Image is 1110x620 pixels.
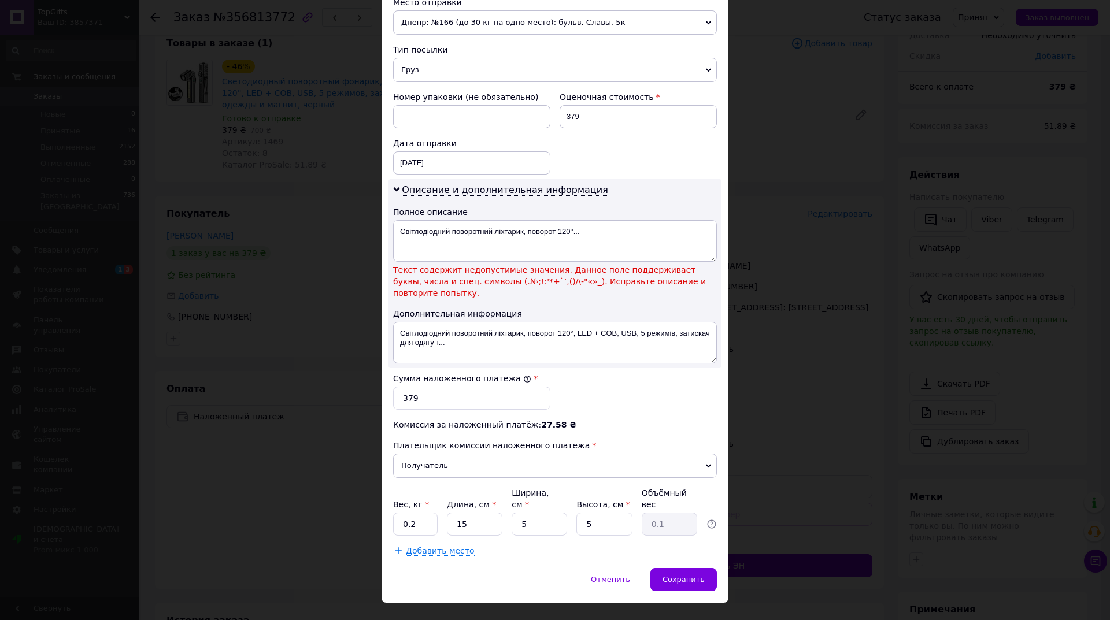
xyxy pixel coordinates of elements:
[512,488,549,509] label: Ширина, см
[393,220,717,262] textarea: Світлодіодний поворотний ліхтарик, поворот 120°...
[393,308,717,320] div: Дополнительная информация
[393,91,550,103] div: Номер упаковки (не обязательно)
[393,374,531,383] label: Сумма наложенного платежа
[393,10,717,35] span: Днепр: №166 (до 30 кг на одно место): бульв. Славы, 5к
[663,575,705,584] span: Сохранить
[591,575,630,584] span: Отменить
[560,91,717,103] div: Оценочная стоимость
[393,441,590,450] span: Плательщик комиссии наложенного платежа
[393,454,717,478] span: Получатель
[393,264,717,299] span: Текст содержит недопустимые значения. Данное поле поддерживает буквы, числа и спец. символы (.№;!...
[406,546,475,556] span: Добавить место
[393,419,717,430] div: Комиссия за наложенный платёж:
[393,500,429,509] label: Вес, кг
[402,184,608,196] span: Описание и дополнительная информация
[541,420,576,429] span: 27.58 ₴
[393,206,717,218] div: Полное описание
[393,45,447,54] span: Тип посылки
[393,322,717,363] textarea: Світлодіодний поворотний ліхтарик, поворот 120°, LED + COB, USB, 5 режимів, затискач для одягу т...
[393,58,717,82] span: Груз
[447,500,496,509] label: Длина, см
[576,500,630,509] label: Высота, см
[642,487,697,510] div: Объёмный вес
[393,138,550,149] div: Дата отправки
